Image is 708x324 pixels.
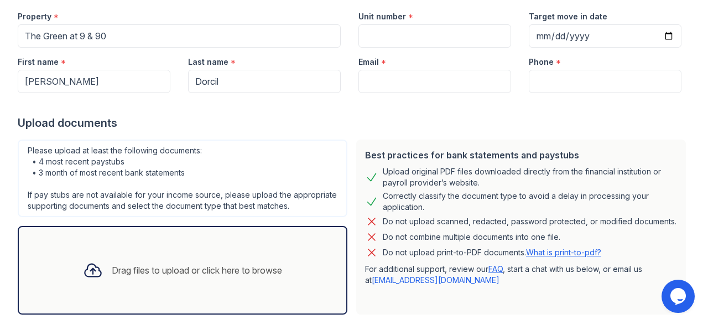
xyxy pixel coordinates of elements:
div: Upload original PDF files downloaded directly from the financial institution or payroll provider’... [383,166,677,188]
div: Upload documents [18,115,690,131]
label: Last name [188,56,228,68]
div: Best practices for bank statements and paystubs [365,148,677,162]
iframe: chat widget [662,280,697,313]
label: First name [18,56,59,68]
div: Correctly classify the document type to avoid a delay in processing your application. [383,191,677,213]
label: Email [358,56,379,68]
div: Do not combine multiple documents into one file. [383,230,560,244]
a: What is print-to-pdf? [526,248,601,257]
div: Do not upload scanned, redacted, password protected, or modified documents. [383,215,676,228]
a: FAQ [488,264,503,274]
label: Phone [529,56,554,68]
label: Target move in date [529,11,607,22]
div: Drag files to upload or click here to browse [112,264,282,277]
p: Do not upload print-to-PDF documents. [383,247,601,258]
a: [EMAIL_ADDRESS][DOMAIN_NAME] [372,275,499,285]
label: Unit number [358,11,406,22]
label: Property [18,11,51,22]
div: Please upload at least the following documents: • 4 most recent paystubs • 3 month of most recent... [18,140,347,217]
p: For additional support, review our , start a chat with us below, or email us at [365,264,677,286]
